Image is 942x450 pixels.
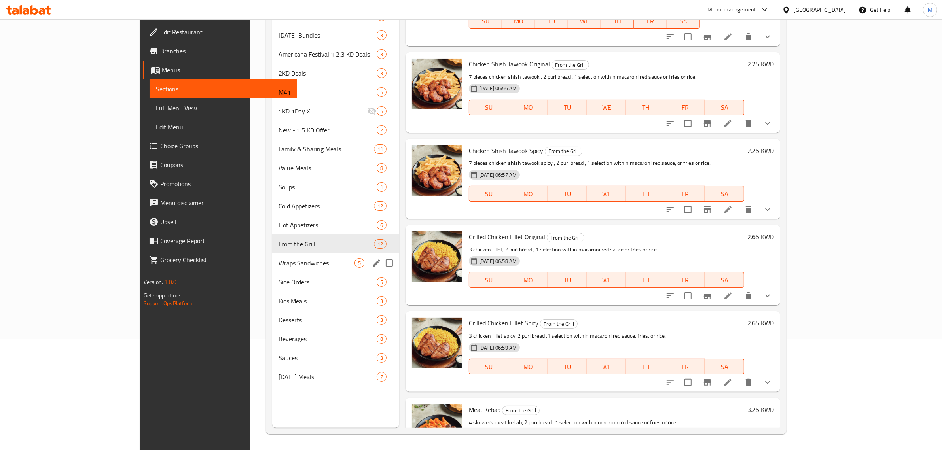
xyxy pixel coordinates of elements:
button: sort-choices [661,286,680,305]
span: Grocery Checklist [160,255,291,265]
span: Coverage Report [160,236,291,246]
span: 2KD Deals [279,68,377,78]
p: 4 skewers meat kebab, 2 puri bread , 1 selection within macaroni red sauce or fries or rice. [469,418,744,427]
button: sort-choices [661,27,680,46]
a: Menus [143,61,297,79]
span: 7 [377,373,386,381]
button: SU [469,13,502,29]
a: Edit Menu [150,117,297,136]
a: Choice Groups [143,136,297,155]
span: FR [637,15,663,27]
svg: Show Choices [763,378,772,387]
span: 3 [377,32,386,39]
button: TU [548,272,587,288]
h6: 2.65 KWD [747,231,774,242]
span: 1KD 1Day X [279,106,367,116]
div: items [354,258,364,268]
span: Family & Sharing Meals [279,144,374,154]
span: TU [551,102,584,113]
span: SA [708,361,741,372]
div: [DATE] Bundles3 [272,26,399,45]
span: 1.0.0 [164,277,176,287]
div: items [374,239,387,249]
span: TU [551,188,584,200]
span: SA [670,15,697,27]
span: Side Orders [279,277,377,287]
div: Wraps Sandwiches5edit [272,253,399,272]
span: Version: [144,277,163,287]
img: Chicken Shish Tawook Original [412,59,462,109]
button: TU [548,186,587,202]
span: Kids Meals [279,296,377,306]
span: SU [472,274,505,286]
div: items [377,49,387,59]
span: Get support on: [144,290,180,301]
a: Promotions [143,174,297,193]
span: 5 [377,278,386,286]
span: 6 [377,221,386,229]
div: items [377,353,387,363]
a: Edit menu item [723,32,733,42]
div: items [377,30,387,40]
div: Cold Appetizers [279,201,374,211]
button: Branch-specific-item [698,373,717,392]
span: Choice Groups [160,141,291,151]
button: FR [634,13,667,29]
button: FR [665,186,705,202]
a: Edit menu item [723,378,733,387]
button: SA [705,272,744,288]
div: Cold Appetizers12 [272,197,399,216]
span: WE [590,274,623,286]
div: Beverages8 [272,329,399,348]
span: Select to update [680,115,696,132]
span: WE [590,102,623,113]
span: Sections [156,84,291,94]
span: 4 [377,89,386,96]
span: SA [708,102,741,113]
div: items [374,201,387,211]
a: Coupons [143,155,297,174]
div: items [377,182,387,192]
span: Sauces [279,353,377,363]
div: items [377,125,387,135]
span: MO [512,274,544,286]
div: From the Grill [547,233,584,242]
button: TH [626,186,665,202]
span: TH [629,274,662,286]
button: WE [587,272,626,288]
p: 7 pieces chicken shish tawook spicy , 2 puri bread , 1 selection within macaroni red sauce, or fr... [469,158,744,168]
span: 1 [377,183,386,191]
span: Branches [160,46,291,56]
a: Menu disclaimer [143,193,297,212]
span: Hot Appetizers [279,220,377,230]
button: MO [508,186,548,202]
div: M414 [272,83,399,102]
span: Grilled Chicken Fillet Original [469,231,545,243]
button: FR [665,272,705,288]
span: 3 [377,297,386,305]
span: Grilled Chicken Fillet Spicy [469,317,538,329]
a: Support.OpsPlatform [144,298,194,308]
div: items [377,163,387,173]
button: FR [665,359,705,374]
button: SA [705,359,744,374]
span: [DATE] 06:56 AM [476,85,520,92]
svg: Show Choices [763,32,772,42]
div: From the Grill [552,60,589,70]
span: WE [571,15,598,27]
button: SU [469,359,508,374]
span: FR [669,361,701,372]
span: Chicken Shish Tawook Original [469,58,550,70]
span: Meat Kebab [469,404,500,416]
span: SU [472,188,505,200]
span: 5 [355,259,364,267]
span: TH [629,102,662,113]
div: 1KD 1Day X4 [272,102,399,121]
span: FR [669,188,701,200]
div: items [377,315,387,325]
div: Soups1 [272,178,399,197]
h6: 2.25 KWD [747,59,774,70]
span: From the Grill [545,147,582,156]
h6: 3.25 KWD [747,404,774,415]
